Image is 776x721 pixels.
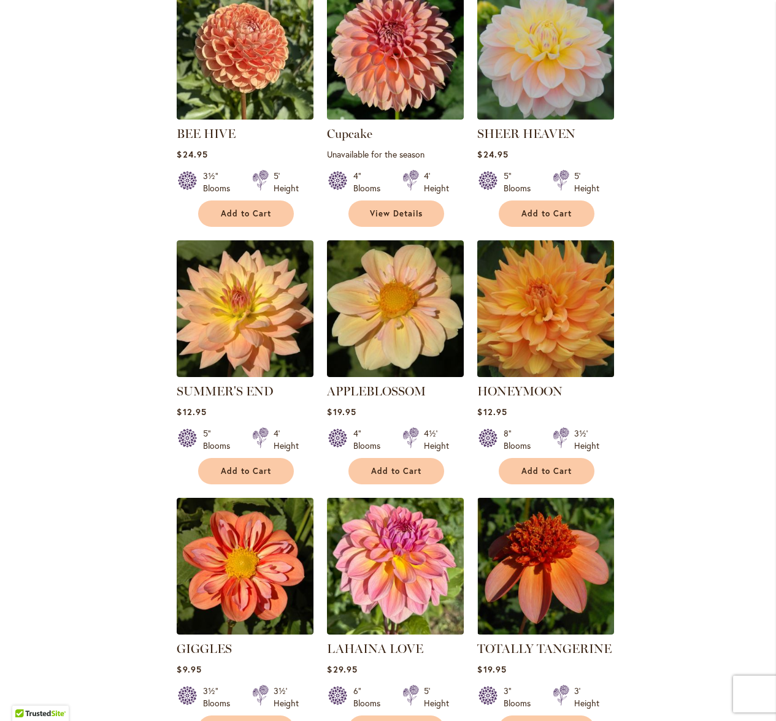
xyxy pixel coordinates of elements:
[477,498,614,635] img: TOTALLY TANGERINE
[499,200,594,227] button: Add to Cart
[198,458,294,484] button: Add to Cart
[177,641,232,656] a: GIGGLES
[177,498,313,635] img: GIGGLES
[327,406,356,418] span: $19.95
[327,384,426,399] a: APPLEBLOSSOM
[353,170,388,194] div: 4" Blooms
[477,663,506,675] span: $19.95
[371,466,421,476] span: Add to Cart
[177,384,274,399] a: SUMMER'S END
[477,126,575,141] a: SHEER HEAVEN
[221,208,271,219] span: Add to Cart
[424,170,449,194] div: 4' Height
[574,170,599,194] div: 5' Height
[327,148,464,160] p: Unavailable for the season
[504,170,538,194] div: 5" Blooms
[353,685,388,709] div: 6" Blooms
[274,427,299,452] div: 4' Height
[327,110,464,122] a: Cupcake
[474,237,618,380] img: Honeymoon
[327,126,372,141] a: Cupcake
[177,148,207,160] span: $24.95
[504,685,538,709] div: 3" Blooms
[177,240,313,377] img: SUMMER'S END
[477,625,614,637] a: TOTALLY TANGERINE
[424,427,449,452] div: 4½' Height
[348,200,444,227] a: View Details
[177,368,313,380] a: SUMMER'S END
[274,170,299,194] div: 5' Height
[477,406,507,418] span: $12.95
[177,110,313,122] a: BEE HIVE
[574,427,599,452] div: 3½' Height
[177,406,206,418] span: $12.95
[574,685,599,709] div: 3' Height
[327,625,464,637] a: LAHAINA LOVE
[203,685,237,709] div: 3½" Blooms
[353,427,388,452] div: 4" Blooms
[177,625,313,637] a: GIGGLES
[424,685,449,709] div: 5' Height
[477,641,612,656] a: TOTALLY TANGERINE
[327,498,464,635] img: LAHAINA LOVE
[327,641,423,656] a: LAHAINA LOVE
[477,368,614,380] a: Honeymoon
[348,458,444,484] button: Add to Cart
[9,677,44,712] iframe: Launch Accessibility Center
[198,200,294,227] button: Add to Cart
[177,663,201,675] span: $9.95
[327,663,357,675] span: $29.95
[203,170,237,194] div: 3½" Blooms
[177,126,236,141] a: BEE HIVE
[274,685,299,709] div: 3½' Height
[477,148,508,160] span: $24.95
[504,427,538,452] div: 8" Blooms
[477,384,563,399] a: HONEYMOON
[521,208,572,219] span: Add to Cart
[203,427,237,452] div: 5" Blooms
[499,458,594,484] button: Add to Cart
[370,208,423,219] span: View Details
[477,110,614,122] a: SHEER HEAVEN
[327,368,464,380] a: APPLEBLOSSOM
[521,466,572,476] span: Add to Cart
[327,240,464,377] img: APPLEBLOSSOM
[221,466,271,476] span: Add to Cart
